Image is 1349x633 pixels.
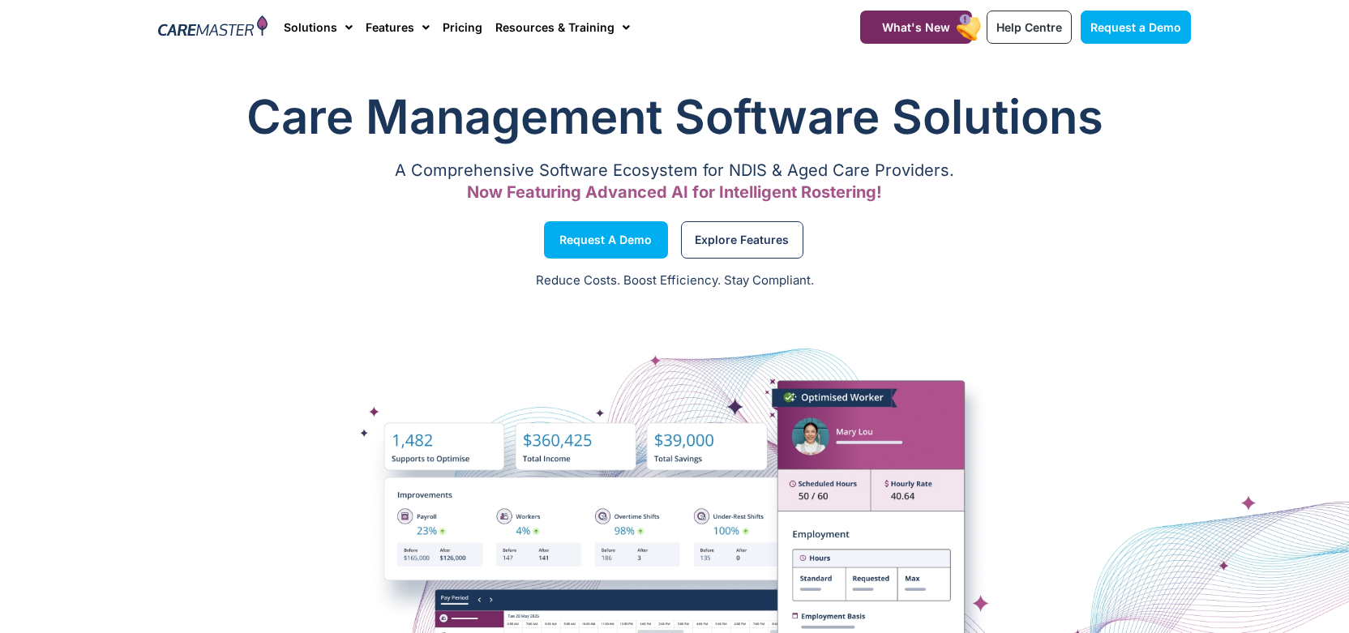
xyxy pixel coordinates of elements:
a: Request a Demo [1081,11,1191,44]
span: Help Centre [996,20,1062,34]
img: CareMaster Logo [158,15,268,40]
span: Now Featuring Advanced AI for Intelligent Rostering! [467,182,882,202]
p: Reduce Costs. Boost Efficiency. Stay Compliant. [10,272,1339,290]
a: Explore Features [681,221,803,259]
span: Explore Features [695,236,789,244]
span: What's New [882,20,950,34]
span: Request a Demo [1090,20,1181,34]
a: What's New [860,11,972,44]
a: Help Centre [987,11,1072,44]
span: Request a Demo [559,236,652,244]
h1: Care Management Software Solutions [158,84,1191,149]
a: Request a Demo [544,221,668,259]
p: A Comprehensive Software Ecosystem for NDIS & Aged Care Providers. [158,165,1191,176]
